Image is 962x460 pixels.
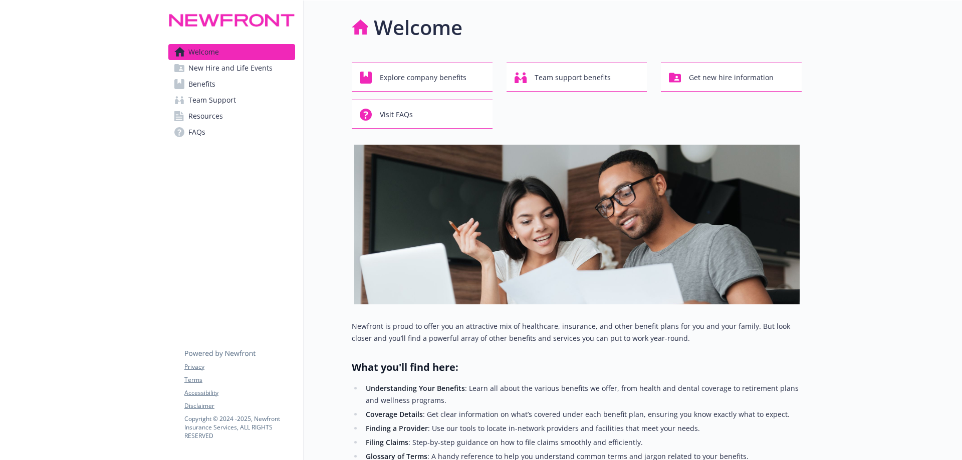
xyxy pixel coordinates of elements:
li: : Learn all about the various benefits we offer, from health and dental coverage to retirement pl... [363,382,802,406]
strong: Finding a Provider [366,423,428,433]
button: Visit FAQs [352,100,493,129]
span: Explore company benefits [380,68,466,87]
a: Privacy [184,362,295,371]
strong: Filing Claims [366,437,408,447]
span: Get new hire information [689,68,774,87]
a: New Hire and Life Events [168,60,295,76]
h1: Welcome [374,13,462,43]
span: Team support benefits [535,68,611,87]
a: Benefits [168,76,295,92]
strong: Coverage Details [366,409,423,419]
a: FAQs [168,124,295,140]
h2: What you'll find here: [352,360,802,374]
p: Copyright © 2024 - 2025 , Newfront Insurance Services, ALL RIGHTS RESERVED [184,414,295,440]
span: Visit FAQs [380,105,413,124]
span: Benefits [188,76,215,92]
button: Team support benefits [507,63,647,92]
span: New Hire and Life Events [188,60,273,76]
a: Team Support [168,92,295,108]
a: Resources [168,108,295,124]
img: overview page banner [354,145,800,304]
a: Terms [184,375,295,384]
li: : Get clear information on what’s covered under each benefit plan, ensuring you know exactly what... [363,408,802,420]
p: Newfront is proud to offer you an attractive mix of healthcare, insurance, and other benefit plan... [352,320,802,344]
li: : Use our tools to locate in-network providers and facilities that meet your needs. [363,422,802,434]
button: Explore company benefits [352,63,493,92]
button: Get new hire information [661,63,802,92]
span: FAQs [188,124,205,140]
span: Welcome [188,44,219,60]
span: Resources [188,108,223,124]
li: : Step-by-step guidance on how to file claims smoothly and efficiently. [363,436,802,448]
a: Disclaimer [184,401,295,410]
a: Accessibility [184,388,295,397]
span: Team Support [188,92,236,108]
strong: Understanding Your Benefits [366,383,465,393]
a: Welcome [168,44,295,60]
